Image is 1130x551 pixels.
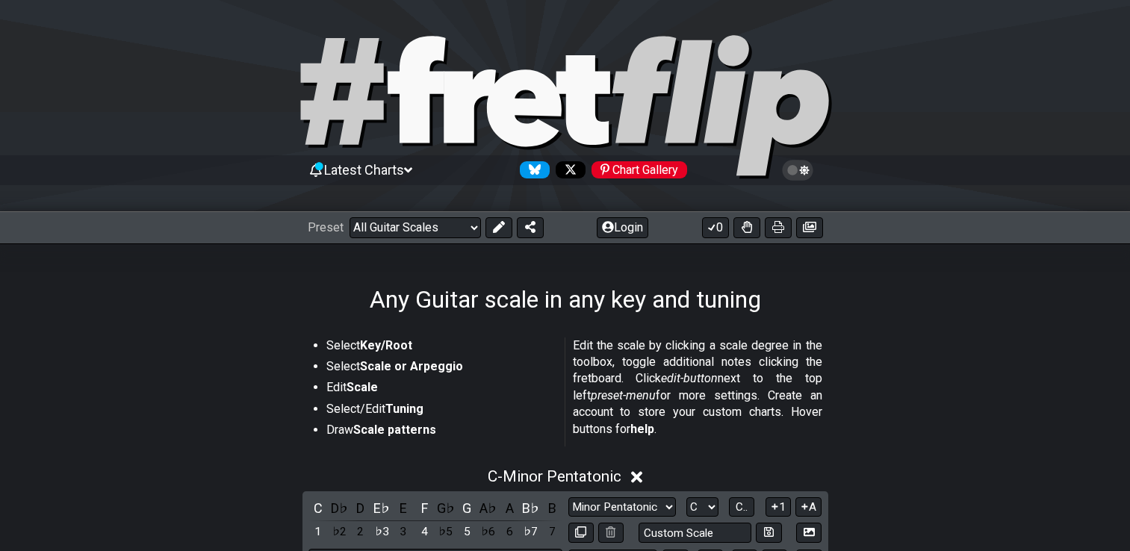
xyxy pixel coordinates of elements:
div: toggle scale degree [542,522,562,542]
strong: Scale patterns [353,423,436,437]
div: toggle scale degree [329,522,349,542]
div: toggle pitch class [415,498,434,518]
div: toggle scale degree [479,522,498,542]
a: Follow #fretflip at Bluesky [514,161,550,178]
button: C.. [729,497,754,517]
em: preset-menu [591,388,656,402]
div: toggle scale degree [415,522,434,542]
span: C.. [736,500,748,514]
strong: Scale [347,380,378,394]
li: Edit [326,379,555,400]
li: Draw [326,422,555,443]
a: #fretflip at Pinterest [586,161,687,178]
div: toggle pitch class [457,498,476,518]
button: Delete [598,523,624,543]
span: C - Minor Pentatonic [488,467,621,485]
select: Tonic/Root [686,497,718,517]
div: toggle scale degree [436,522,456,542]
select: Scale [568,497,676,517]
div: toggle pitch class [351,498,370,518]
strong: Scale or Arpeggio [360,359,463,373]
select: Preset [350,217,481,238]
div: toggle pitch class [500,498,519,518]
div: toggle scale degree [457,522,476,542]
strong: Key/Root [360,338,412,352]
div: toggle pitch class [329,498,349,518]
div: toggle scale degree [351,522,370,542]
div: toggle pitch class [372,498,391,518]
div: toggle pitch class [521,498,541,518]
span: Toggle light / dark theme [789,164,807,177]
div: toggle pitch class [308,498,328,518]
li: Select [326,358,555,379]
button: 1 [766,497,791,517]
button: Copy [568,523,594,543]
button: Edit Preset [485,217,512,238]
button: Create Image [796,523,822,543]
em: edit-button [661,371,718,385]
div: toggle pitch class [436,498,456,518]
li: Select [326,337,555,358]
button: Login [597,217,648,238]
a: Follow #fretflip at X [550,161,586,178]
button: Toggle Dexterity for all fretkits [733,217,760,238]
button: 0 [702,217,729,238]
div: toggle scale degree [308,522,328,542]
div: toggle scale degree [521,522,541,542]
button: Share Preset [517,217,544,238]
div: toggle scale degree [372,522,391,542]
strong: help [630,422,654,436]
button: Store user defined scale [756,523,781,543]
div: toggle pitch class [542,498,562,518]
div: toggle pitch class [394,498,413,518]
p: Edit the scale by clicking a scale degree in the toolbox, toggle additional notes clicking the fr... [573,337,822,438]
li: Select/Edit [326,401,555,422]
div: toggle pitch class [479,498,498,518]
button: Create image [796,217,823,238]
h1: Any Guitar scale in any key and tuning [370,285,761,314]
div: Chart Gallery [592,161,687,178]
button: Print [765,217,792,238]
div: toggle scale degree [394,522,413,542]
span: Latest Charts [324,162,404,178]
button: A [795,497,822,517]
strong: Tuning [385,402,423,416]
div: toggle scale degree [500,522,519,542]
span: Preset [308,220,344,234]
